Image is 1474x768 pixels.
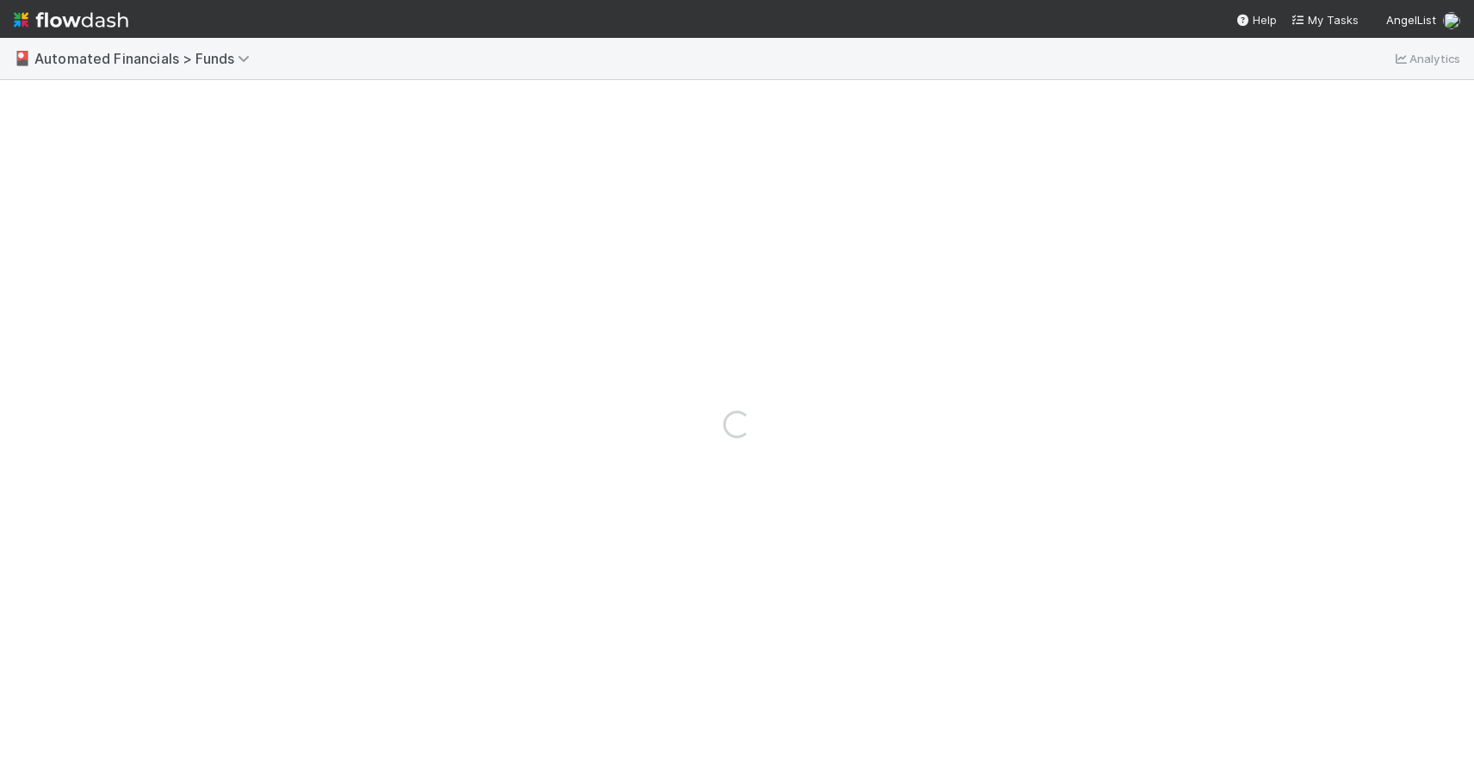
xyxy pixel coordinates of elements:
[14,5,128,34] img: logo-inverted-e16ddd16eac7371096b0.svg
[14,51,31,65] span: 🎴
[1392,48,1460,69] a: Analytics
[1386,13,1436,27] span: AngelList
[34,50,258,67] span: Automated Financials > Funds
[1291,11,1359,28] a: My Tasks
[1236,11,1277,28] div: Help
[1291,13,1359,27] span: My Tasks
[1443,12,1460,29] img: avatar_5ff1a016-d0ce-496a-bfbe-ad3802c4d8a0.png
